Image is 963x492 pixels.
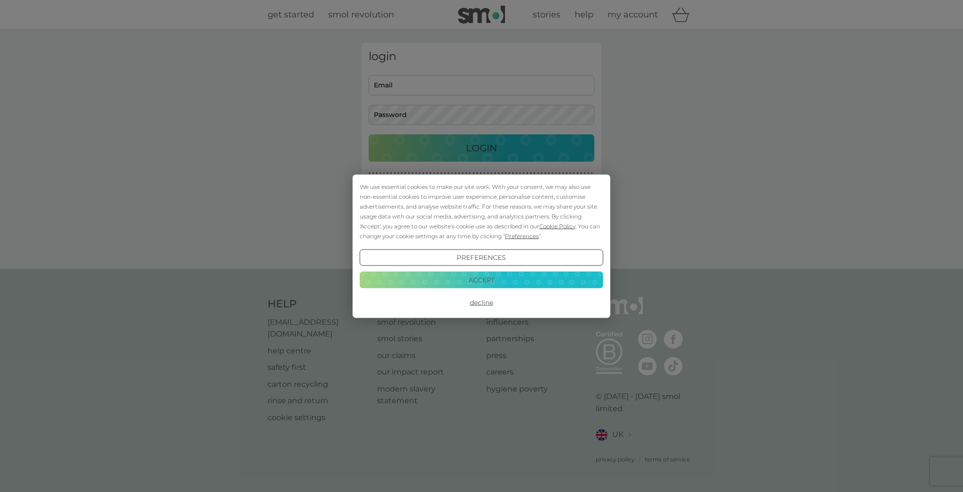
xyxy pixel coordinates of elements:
button: Decline [360,294,603,311]
span: Preferences [505,232,539,239]
div: Cookie Consent Prompt [353,174,610,318]
button: Accept [360,272,603,289]
button: Preferences [360,249,603,266]
div: We use essential cookies to make our site work. With your consent, we may also use non-essential ... [360,181,603,241]
span: Cookie Policy [539,222,576,229]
